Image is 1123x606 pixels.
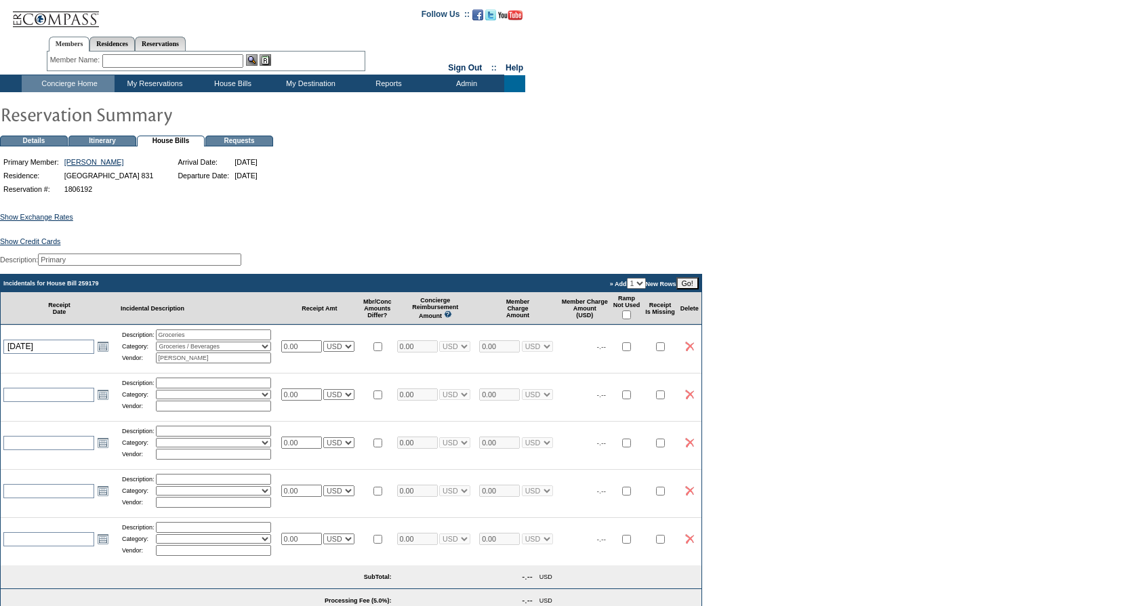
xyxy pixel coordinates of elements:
[498,14,523,22] a: Subscribe to our YouTube Channel
[22,75,115,92] td: Concierge Home
[394,292,477,325] td: Concierge Reimbursement Amount
[1,565,394,589] td: SubTotal:
[506,63,523,73] a: Help
[122,329,155,340] td: Description:
[270,75,348,92] td: My Destination
[611,292,643,325] td: Ramp Not Used
[246,54,258,66] img: View
[122,342,155,351] td: Category:
[122,545,155,556] td: Vendor:
[135,37,186,51] a: Reservations
[96,387,110,402] a: Open the calendar popup.
[597,439,607,447] span: -.--
[519,569,535,584] td: -.--
[96,435,110,450] a: Open the calendar popup.
[597,487,607,495] span: -.--
[361,292,394,325] td: Mbr/Conc Amounts Differ?
[122,497,155,508] td: Vendor:
[205,136,273,146] td: Requests
[122,486,155,496] td: Category:
[260,54,271,66] img: Reservations
[176,156,231,168] td: Arrival Date:
[122,390,155,399] td: Category:
[685,390,694,399] img: icon_delete2.gif
[678,292,701,325] td: Delete
[68,136,136,146] td: Itinerary
[426,75,504,92] td: Admin
[192,75,270,92] td: House Bills
[498,10,523,20] img: Subscribe to our YouTube Channel
[597,342,607,350] span: -.--
[137,136,205,146] td: House Bills
[122,352,155,363] td: Vendor:
[559,292,611,325] td: Member Charge Amount (USD)
[62,169,156,182] td: [GEOGRAPHIC_DATA] 831
[348,75,426,92] td: Reports
[49,37,90,52] a: Members
[676,277,699,289] input: Go!
[685,486,694,496] img: icon_delete2.gif
[89,37,135,51] a: Residences
[1,169,61,182] td: Residence:
[394,275,701,292] td: » Add New Rows
[122,426,155,437] td: Description:
[122,474,155,485] td: Description:
[476,292,559,325] td: Member Charge Amount
[96,483,110,498] a: Open the calendar popup.
[122,534,155,544] td: Category:
[491,63,497,73] span: ::
[118,292,279,325] td: Incidental Description
[96,531,110,546] a: Open the calendar popup.
[472,9,483,20] img: Become our fan on Facebook
[96,339,110,354] a: Open the calendar popup.
[62,183,156,195] td: 1806192
[422,8,470,24] td: Follow Us ::
[122,378,155,388] td: Description:
[64,158,124,166] a: [PERSON_NAME]
[122,522,155,533] td: Description:
[444,310,452,318] img: questionMark_lightBlue.gif
[232,169,260,182] td: [DATE]
[448,63,482,73] a: Sign Out
[115,75,192,92] td: My Reservations
[537,569,555,584] td: USD
[232,156,260,168] td: [DATE]
[597,535,607,543] span: -.--
[685,438,694,447] img: icon_delete2.gif
[485,9,496,20] img: Follow us on Twitter
[597,390,607,399] span: -.--
[122,449,155,460] td: Vendor:
[685,534,694,544] img: icon_delete2.gif
[1,275,394,292] td: Incidentals for House Bill 259179
[50,54,102,66] div: Member Name:
[122,401,155,411] td: Vendor:
[472,14,483,22] a: Become our fan on Facebook
[485,14,496,22] a: Follow us on Twitter
[122,438,155,447] td: Category:
[642,292,678,325] td: Receipt Is Missing
[176,169,231,182] td: Departure Date:
[685,342,694,351] img: icon_delete2.gif
[1,292,118,325] td: Receipt Date
[1,156,61,168] td: Primary Member:
[279,292,361,325] td: Receipt Amt
[1,183,61,195] td: Reservation #:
